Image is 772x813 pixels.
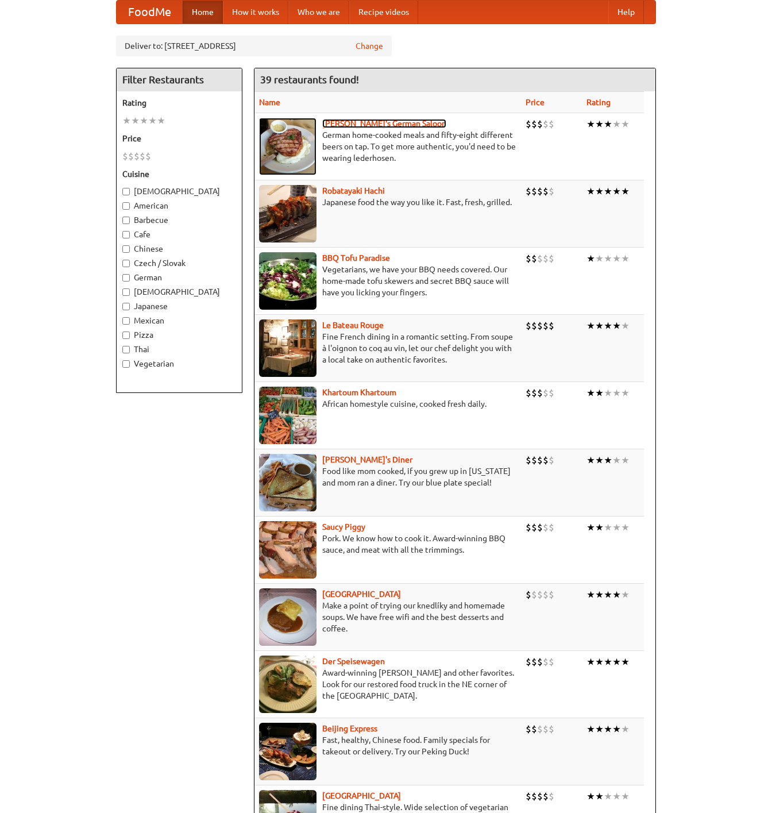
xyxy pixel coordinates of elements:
li: ★ [621,521,630,534]
li: $ [531,319,537,332]
li: ★ [621,723,630,735]
li: ★ [612,521,621,534]
a: Der Speisewagen [322,657,385,666]
li: $ [537,656,543,668]
input: German [122,274,130,282]
li: $ [145,150,151,163]
li: ★ [612,588,621,601]
li: $ [526,454,531,467]
input: Cafe [122,231,130,238]
li: $ [543,588,549,601]
ng-pluralize: 39 restaurants found! [260,74,359,85]
label: Chinese [122,243,236,255]
img: saucy.jpg [259,521,316,579]
li: $ [531,790,537,803]
a: Khartoum Khartoum [322,388,396,397]
li: ★ [595,185,604,198]
a: Robatayaki Hachi [322,186,385,195]
a: Rating [586,98,611,107]
p: Japanese food the way you like it. Fast, fresh, grilled. [259,196,516,208]
h5: Cuisine [122,168,236,180]
li: ★ [586,118,595,130]
p: Pork. We know how to cook it. Award-winning BBQ sauce, and meat with all the trimmings. [259,533,516,556]
li: ★ [595,319,604,332]
li: $ [134,150,140,163]
label: Mexican [122,315,236,326]
p: Make a point of trying our knedlíky and homemade soups. We have free wifi and the best desserts a... [259,600,516,634]
input: American [122,202,130,210]
li: $ [526,319,531,332]
li: $ [531,387,537,399]
li: ★ [612,790,621,803]
li: $ [531,185,537,198]
li: ★ [612,185,621,198]
img: czechpoint.jpg [259,588,316,646]
a: Home [183,1,223,24]
li: $ [526,118,531,130]
li: $ [526,252,531,265]
img: khartoum.jpg [259,387,316,444]
li: ★ [595,588,604,601]
li: ★ [586,656,595,668]
label: Czech / Slovak [122,257,236,269]
a: [PERSON_NAME]'s Diner [322,455,412,464]
li: ★ [621,790,630,803]
div: Deliver to: [STREET_ADDRESS] [116,36,392,56]
li: ★ [595,454,604,467]
li: $ [549,118,554,130]
li: $ [128,150,134,163]
li: ★ [621,319,630,332]
li: ★ [586,723,595,735]
li: ★ [621,185,630,198]
p: Award-winning [PERSON_NAME] and other favorites. Look for our restored food truck in the NE corne... [259,667,516,702]
p: German home-cooked meals and fifty-eight different beers on tap. To get more authentic, you'd nee... [259,129,516,164]
li: $ [549,319,554,332]
a: How it works [223,1,288,24]
a: Le Bateau Rouge [322,321,384,330]
li: ★ [595,790,604,803]
li: ★ [586,790,595,803]
li: ★ [595,521,604,534]
li: $ [122,150,128,163]
li: $ [526,790,531,803]
li: ★ [586,319,595,332]
label: Cafe [122,229,236,240]
li: ★ [604,185,612,198]
a: Beijing Express [322,724,377,733]
li: $ [537,521,543,534]
label: American [122,200,236,211]
img: sallys.jpg [259,454,316,511]
li: $ [531,118,537,130]
li: ★ [586,252,595,265]
li: ★ [621,252,630,265]
li: ★ [612,118,621,130]
input: Pizza [122,332,130,339]
a: Price [526,98,545,107]
input: Thai [122,346,130,353]
input: Chinese [122,245,130,253]
li: ★ [595,252,604,265]
a: [PERSON_NAME]'s German Saloon [322,119,446,128]
li: ★ [612,387,621,399]
li: ★ [604,521,612,534]
li: ★ [621,118,630,130]
li: ★ [131,114,140,127]
li: $ [537,723,543,735]
li: ★ [621,656,630,668]
li: $ [543,252,549,265]
a: BBQ Tofu Paradise [322,253,390,263]
li: ★ [122,114,131,127]
li: ★ [148,114,157,127]
img: speisewagen.jpg [259,656,316,713]
li: ★ [604,588,612,601]
li: $ [537,387,543,399]
li: ★ [604,387,612,399]
li: $ [531,521,537,534]
a: Help [608,1,644,24]
a: Recipe videos [349,1,418,24]
input: Barbecue [122,217,130,224]
li: ★ [586,588,595,601]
